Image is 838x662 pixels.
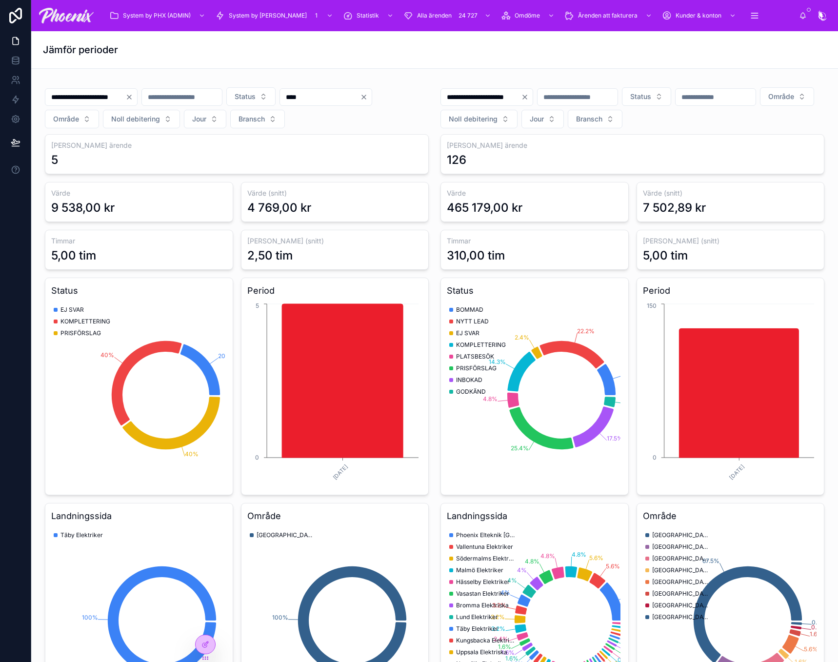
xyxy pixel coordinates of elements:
h3: [PERSON_NAME] ärende [51,140,422,150]
span: Kunder & konton [676,12,721,20]
span: Vasastan Elektriker [456,590,509,598]
span: Hässelby Elektriker [456,578,510,586]
span: [GEOGRAPHIC_DATA] [652,590,711,598]
tspan: 5.6% [804,645,818,653]
span: System by [PERSON_NAME] [229,12,307,20]
span: KOMPLETTERING [456,341,506,349]
div: 1 [311,10,322,21]
div: 465 179,00 kr [447,200,522,216]
a: Ärenden att fakturera [561,7,657,24]
span: KOMPLETTERING [60,318,110,325]
span: PLATSBESÖK [456,353,494,361]
span: BOMMAD [456,306,483,314]
h3: Timmar [447,236,622,246]
button: Select Button [760,87,814,106]
tspan: 0.8% [620,652,635,660]
h3: Värde (snitt) [643,188,818,198]
button: Select Button [521,110,564,128]
tspan: 4.8% [572,551,586,558]
tspan: 0 [255,454,259,461]
span: [GEOGRAPHIC_DATA] [652,543,711,551]
h3: Status [51,284,227,298]
h1: Jämför perioder [43,43,118,57]
a: System by PHX (ADMIN) [106,7,210,24]
span: Lund Elektriker [456,613,498,621]
span: [GEOGRAPHIC_DATA] [257,531,315,539]
tspan: 17.5% [607,435,623,442]
a: Kunder & konton [659,7,741,24]
span: Alla ärenden [417,12,452,20]
button: Select Button [568,110,622,128]
h3: [PERSON_NAME] (snitt) [643,236,818,246]
span: Ärenden att fakturera [578,12,638,20]
span: EJ SVAR [60,306,84,314]
span: Statistik [357,12,379,20]
button: Select Button [226,87,276,106]
div: chart [643,301,818,489]
span: NYTT LEAD [456,318,489,325]
div: chart [447,301,622,489]
div: chart [51,301,227,489]
span: Område [768,92,794,101]
span: Täby Elektriker [456,625,499,633]
span: Omdöme [515,12,540,20]
tspan: 0.8% [811,623,825,631]
button: Clear [521,93,533,101]
span: [GEOGRAPHIC_DATA] [652,602,711,609]
tspan: 67.5% [702,557,719,564]
button: Select Button [45,110,99,128]
span: Täby Elektriker [60,531,103,539]
button: Select Button [184,110,226,128]
span: System by PHX (ADMIN) [123,12,191,20]
span: Jour [192,114,206,124]
img: App logo [39,8,94,23]
a: System by [PERSON_NAME]1 [212,7,338,24]
h3: Period [247,284,423,298]
button: Clear [360,93,372,101]
span: Noll debitering [449,114,498,124]
div: 5 [51,152,58,168]
tspan: 1.6% [501,649,515,656]
text: [DATE] [728,463,745,481]
tspan: 150 [646,302,656,309]
span: Södermalms Elektriker [456,555,515,562]
div: 24 727 [456,10,480,21]
button: Select Button [103,110,180,128]
div: 4 769,00 kr [247,200,311,216]
h3: Område [643,509,818,523]
span: GODKÄND [456,388,486,396]
span: Phoenix Elteknik [GEOGRAPHIC_DATA] [456,531,515,539]
a: Omdöme [498,7,559,24]
h3: Period [643,284,818,298]
tspan: 5 [256,302,259,309]
tspan: 4% [507,577,517,584]
span: Bromma Elektriska [456,602,509,609]
span: Jour [530,114,544,124]
span: Status [630,92,651,101]
h3: [PERSON_NAME] (snitt) [247,236,423,246]
button: Clear [125,93,137,101]
tspan: 40% [100,351,114,359]
div: 310,00 tim [447,248,505,263]
h3: Landningssida [51,509,227,523]
span: Uppsala Elektriska [456,648,507,656]
tspan: 2.4% [515,334,529,341]
tspan: 5.6% [606,562,620,570]
span: [GEOGRAPHIC_DATA] [652,578,711,586]
tspan: 5.6% [589,554,603,562]
span: Kungsbacka Elektriska [456,637,515,644]
span: Malmö Elektriker [456,566,503,574]
button: Select Button [622,87,671,106]
span: [GEOGRAPHIC_DATA] [652,531,711,539]
tspan: 4% [517,566,527,574]
div: chart [247,301,423,489]
h3: Värde (snitt) [247,188,423,198]
a: Statistik [340,7,399,24]
tspan: 4.8% [525,558,539,565]
h3: Värde [51,188,227,198]
div: 5,00 tim [51,248,96,263]
span: [GEOGRAPHIC_DATA] [652,555,711,562]
span: Område [53,114,79,124]
a: Alla ärenden24 727 [400,7,496,24]
tspan: 4.8% [540,552,555,560]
